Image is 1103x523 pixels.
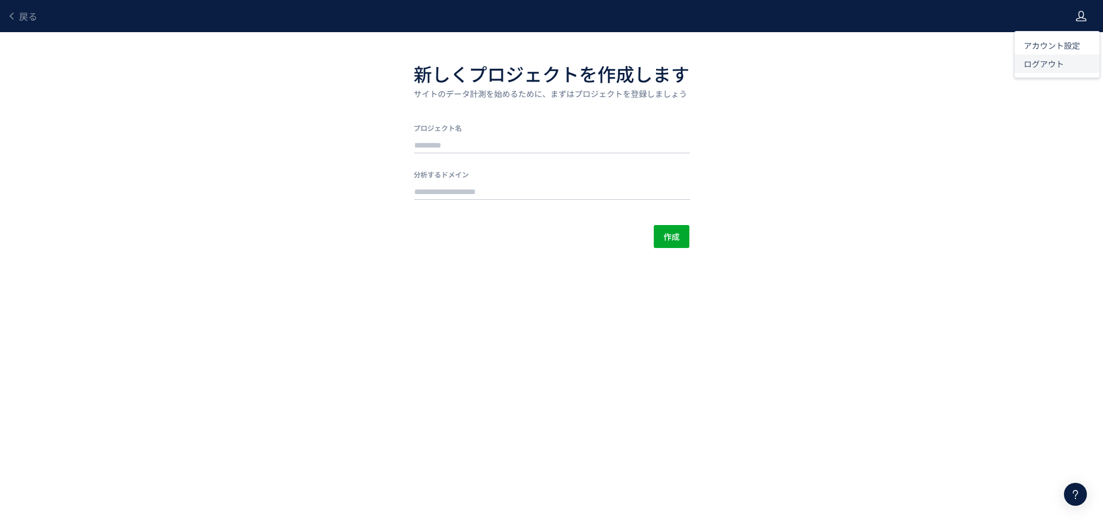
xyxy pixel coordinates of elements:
label: プロジェクト名 [414,123,689,133]
span: 戻る [19,9,37,23]
span: アカウント設定 [1024,40,1080,51]
span: 作成 [664,225,680,248]
h1: 新しくプロジェクトを作成します [414,60,689,87]
button: 作成 [654,225,689,248]
label: 分析するドメイン [414,169,689,179]
p: サイトのデータ計測を始めるために、まずはプロジェクトを登録しましょう [414,87,689,100]
span: ログアウト [1024,58,1064,69]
